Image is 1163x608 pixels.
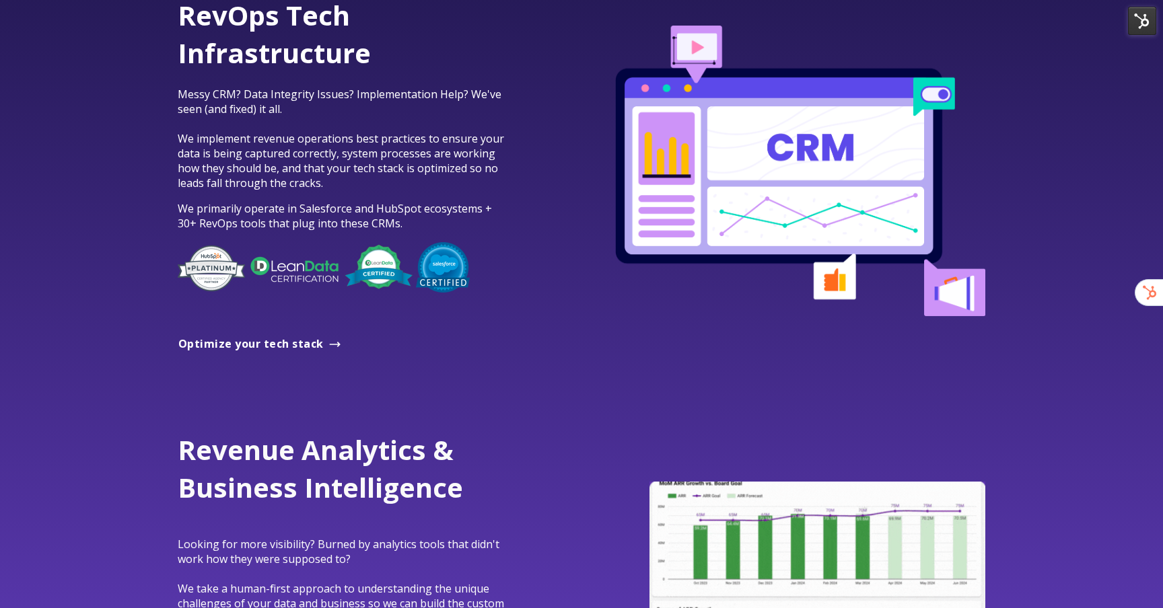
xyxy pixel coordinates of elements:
[416,242,470,293] img: salesforce-certified-e14291116755791
[615,26,985,316] img: 2-Jan-04-2024-04-20-44-9079-PM
[178,431,463,506] span: Revenue Analytics & Business Intelligence
[178,243,245,293] img: HubSpot-Platinum-Partner-Badge copy
[178,87,504,190] span: Messy CRM? Data Integrity Issues? Implementation Help? We've seen (and fixed) it all. We implemen...
[178,336,324,351] span: Optimize your tech stack
[178,338,343,352] a: Optimize your tech stack
[1128,7,1156,35] img: HubSpot Tools Menu Toggle
[248,241,416,293] img: LeanData-Certification-Logo-Reversed (1)
[178,201,492,231] span: We primarily operate in Salesforce and HubSpot ecosystems + 30+ RevOps tools that plug into these...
